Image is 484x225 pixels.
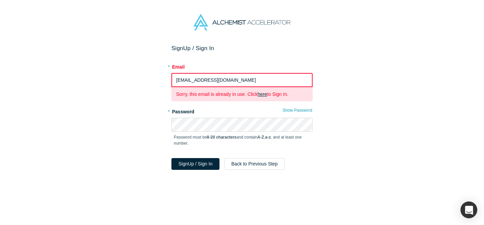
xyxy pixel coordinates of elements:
label: Email [171,61,313,71]
button: Back to Previous Step [224,158,285,170]
strong: A-Z [257,135,264,140]
strong: a-z [265,135,271,140]
a: here [257,91,267,97]
label: Password [171,106,313,115]
h2: Sign Up / Sign In [171,45,313,52]
p: Sorry, this email is already in use. Click to Sign In. [176,91,308,98]
img: Alchemist Accelerator Logo [194,14,290,31]
p: Password must be and contain , , and at least one number. [174,134,310,146]
strong: 8-20 characters [207,135,237,140]
button: Show Password [282,106,313,115]
button: SignUp / Sign In [171,158,219,170]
